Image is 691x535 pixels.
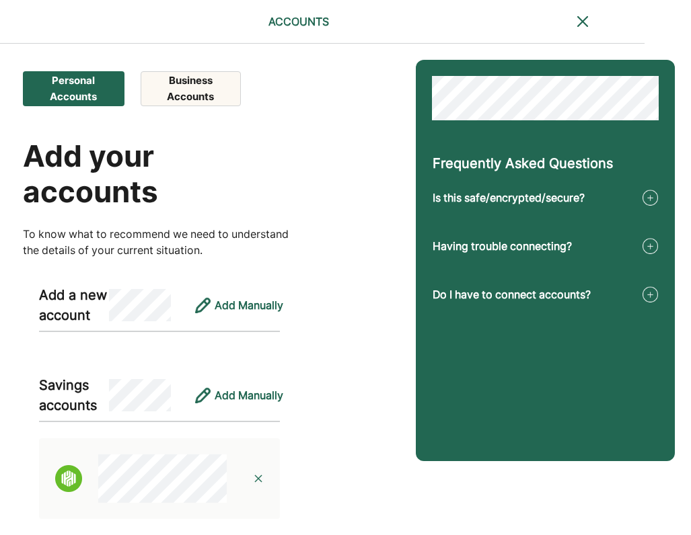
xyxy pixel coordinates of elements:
[23,138,296,210] div: Add your accounts
[215,387,283,403] div: Add Manually
[39,285,109,325] div: Add a new account
[433,153,659,173] div: Frequently Asked Questions
[23,71,124,106] button: Personal Accounts
[23,226,296,258] div: To know what to recommend we need to understand the details of your current situation.
[433,286,591,302] div: Do I have to connect accounts?
[433,238,572,254] div: Having trouble connecting?
[203,13,395,30] div: ACCOUNTS
[39,375,109,415] div: Savings accounts
[141,71,242,106] button: Business Accounts
[433,190,585,206] div: Is this safe/encrypted/secure?
[215,297,283,313] div: Add Manually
